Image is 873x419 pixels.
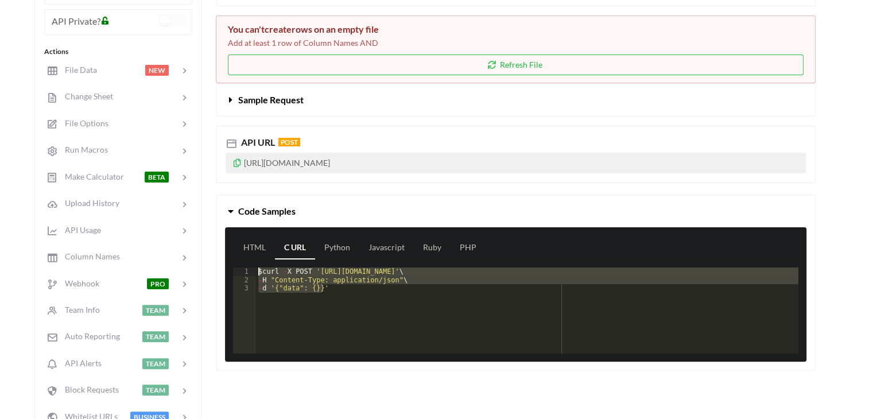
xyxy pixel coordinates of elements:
[58,145,108,154] span: Run Macros
[359,236,414,259] a: Javascript
[58,172,124,181] span: Make Calculator
[142,331,169,342] span: TEAM
[216,195,815,227] button: Code Samples
[228,24,804,35] div: You can't create rows on an empty file
[58,358,102,368] span: API Alerts
[58,278,99,288] span: Webhook
[234,236,275,259] a: HTML
[58,118,108,128] span: File Options
[145,65,169,76] span: NEW
[147,278,169,289] span: PRO
[233,267,256,276] div: 1
[142,385,169,395] span: TEAM
[238,205,296,216] span: Code Samples
[44,46,192,57] div: Actions
[142,358,169,369] span: TEAM
[58,385,119,394] span: Block Requests
[145,172,169,183] span: BETA
[216,84,815,116] button: Sample Request
[142,305,169,316] span: TEAM
[414,236,451,259] a: Ruby
[58,198,119,208] span: Upload History
[451,236,486,259] a: PHP
[278,138,300,146] span: POST
[226,153,806,173] p: [URL][DOMAIN_NAME]
[275,236,315,259] a: C URL
[238,94,304,105] span: Sample Request
[239,137,275,148] span: API URL
[233,284,256,292] div: 3
[58,305,100,315] span: Team Info
[58,251,120,261] span: Column Names
[228,37,804,49] p: Add at least 1 row of Column Names AND
[233,276,256,284] div: 2
[228,55,804,75] button: Refresh File
[58,65,97,75] span: File Data
[52,15,100,26] span: API Private?
[58,225,101,235] span: API Usage
[58,331,120,341] span: Auto Reporting
[58,91,113,101] span: Change Sheet
[315,236,359,259] a: Python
